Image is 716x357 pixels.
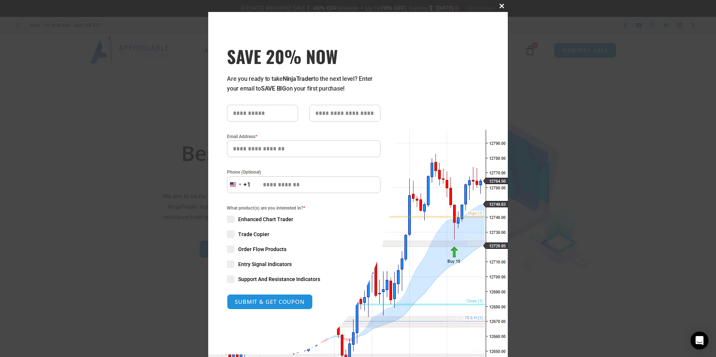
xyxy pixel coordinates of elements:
[227,294,313,309] button: SUBMIT & GET COUPON
[283,75,313,82] strong: NinjaTrader
[261,85,286,92] strong: SAVE BIG
[238,245,286,253] span: Order Flow Products
[238,260,292,268] span: Entry Signal Indicators
[227,176,251,193] button: Selected country
[227,275,380,283] label: Support And Resistance Indicators
[227,74,380,94] p: Are you ready to take to the next level? Enter your email to on your first purchase!
[227,204,380,212] span: What product(s) are you interested in?
[243,180,251,190] div: +1
[227,46,380,67] span: SAVE 20% NOW
[227,231,380,238] label: Trade Copier
[227,260,380,268] label: Entry Signal Indicators
[238,275,320,283] span: Support And Resistance Indicators
[227,168,380,176] label: Phone (Optional)
[227,133,380,140] label: Email Address
[691,332,709,350] div: Open Intercom Messenger
[227,245,380,253] label: Order Flow Products
[227,216,380,223] label: Enhanced Chart Trader
[238,231,269,238] span: Trade Copier
[238,216,293,223] span: Enhanced Chart Trader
